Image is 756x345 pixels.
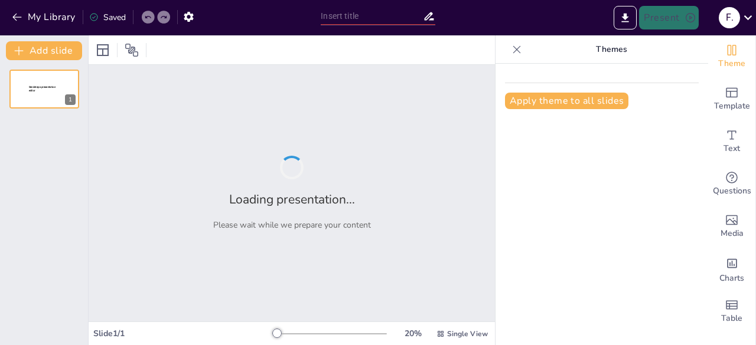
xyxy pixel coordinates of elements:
[639,6,698,29] button: Present
[65,94,76,105] div: 1
[447,329,488,339] span: Single View
[708,205,755,248] div: Add images, graphics, shapes or video
[714,100,750,113] span: Template
[708,290,755,333] div: Add a table
[9,8,80,27] button: My Library
[93,41,112,60] div: Layout
[719,272,744,285] span: Charts
[213,219,371,231] p: Please wait while we prepare your content
[721,312,742,325] span: Table
[708,35,755,78] div: Change the overall theme
[708,163,755,205] div: Get real-time input from your audience
[708,120,755,163] div: Add text boxes
[614,6,637,29] button: Export to PowerPoint
[93,328,273,339] div: Slide 1 / 1
[399,328,427,339] div: 20 %
[719,7,740,28] div: F .
[708,78,755,120] div: Add ready made slides
[721,227,744,240] span: Media
[724,142,740,155] span: Text
[713,185,751,198] span: Questions
[526,35,696,64] p: Themes
[89,12,126,23] div: Saved
[9,70,79,109] div: 1
[718,57,745,70] span: Theme
[6,41,82,60] button: Add slide
[708,248,755,290] div: Add charts and graphs
[321,8,422,25] input: Insert title
[229,191,355,208] h2: Loading presentation...
[505,93,628,109] button: Apply theme to all slides
[719,6,740,29] button: F .
[29,86,56,92] span: Sendsteps presentation editor
[125,43,139,57] span: Position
